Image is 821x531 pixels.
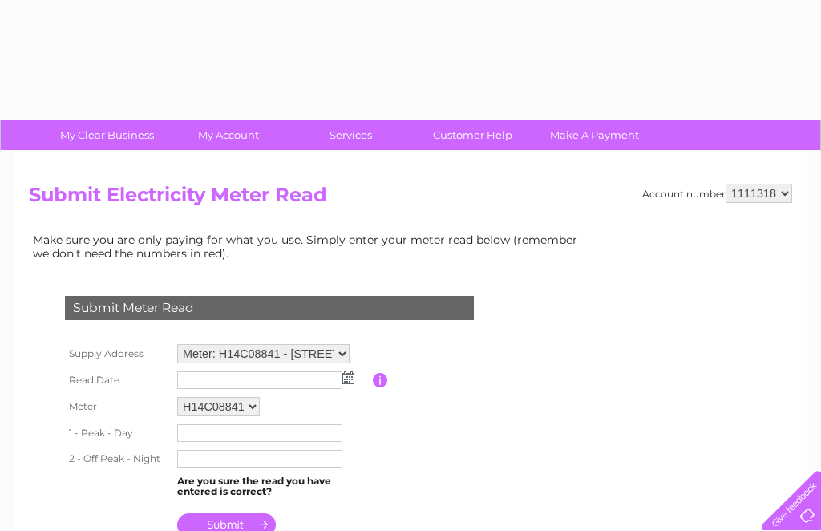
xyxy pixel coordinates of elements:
[528,120,661,150] a: Make A Payment
[29,229,590,263] td: Make sure you are only paying for what you use. Simply enter your meter read below (remember we d...
[642,184,792,203] div: Account number
[61,393,173,420] th: Meter
[173,472,373,502] td: Are you sure the read you have entered is correct?
[61,420,173,446] th: 1 - Peak - Day
[342,371,354,384] img: ...
[373,373,388,387] input: Information
[285,120,417,150] a: Services
[61,367,173,393] th: Read Date
[41,120,173,150] a: My Clear Business
[163,120,295,150] a: My Account
[29,184,792,214] h2: Submit Electricity Meter Read
[61,446,173,472] th: 2 - Off Peak - Night
[406,120,539,150] a: Customer Help
[65,296,474,320] div: Submit Meter Read
[61,340,173,367] th: Supply Address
